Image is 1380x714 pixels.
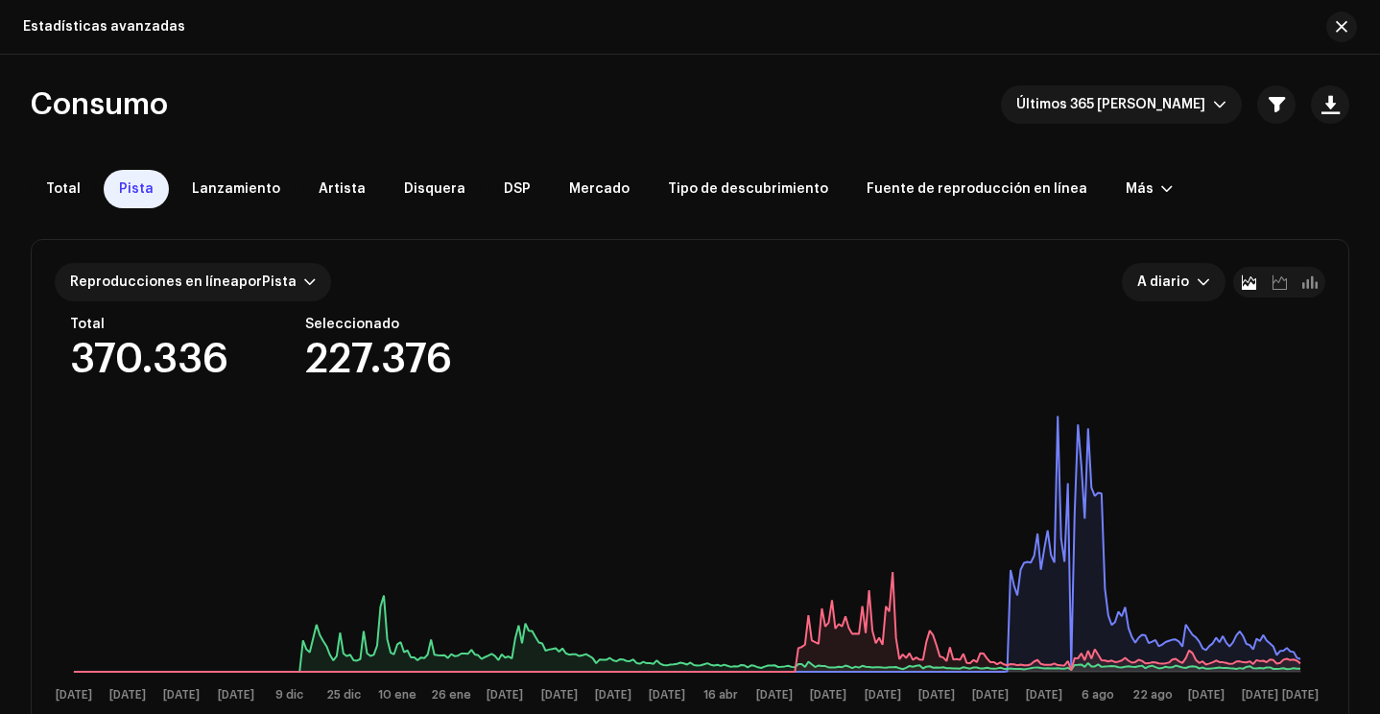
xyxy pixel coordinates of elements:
text: 10 ene [378,689,416,701]
text: 25 dic [326,689,361,701]
span: Últimos 365 días [1016,85,1213,124]
text: 9 dic [275,689,303,701]
span: Mercado [569,181,630,197]
text: [DATE] [649,689,685,702]
text: 6 ago [1082,689,1114,701]
text: [DATE] [918,689,955,702]
text: [DATE] [1026,689,1062,702]
text: [DATE] [972,689,1009,702]
span: Disquera [404,181,465,197]
text: 22 ago [1132,689,1173,701]
text: 16 abr [703,689,738,701]
text: 26 ene [431,689,471,701]
span: Artista [319,181,366,197]
text: [DATE] [1188,689,1225,702]
text: [DATE] [487,689,523,702]
text: [DATE] [1282,689,1319,702]
span: Tipo de descubrimiento [668,181,828,197]
span: DSP [504,181,531,197]
text: [DATE] [1242,689,1278,702]
text: [DATE] [595,689,631,702]
text: [DATE] [541,689,578,702]
div: Seleccionado [305,317,452,332]
span: A diario [1137,263,1197,301]
div: dropdown trigger [1197,263,1210,301]
span: Fuente de reproducción en línea [867,181,1087,197]
text: [DATE] [756,689,793,702]
div: Más [1126,181,1154,197]
text: [DATE] [865,689,901,702]
text: [DATE] [810,689,846,702]
div: dropdown trigger [1213,85,1226,124]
